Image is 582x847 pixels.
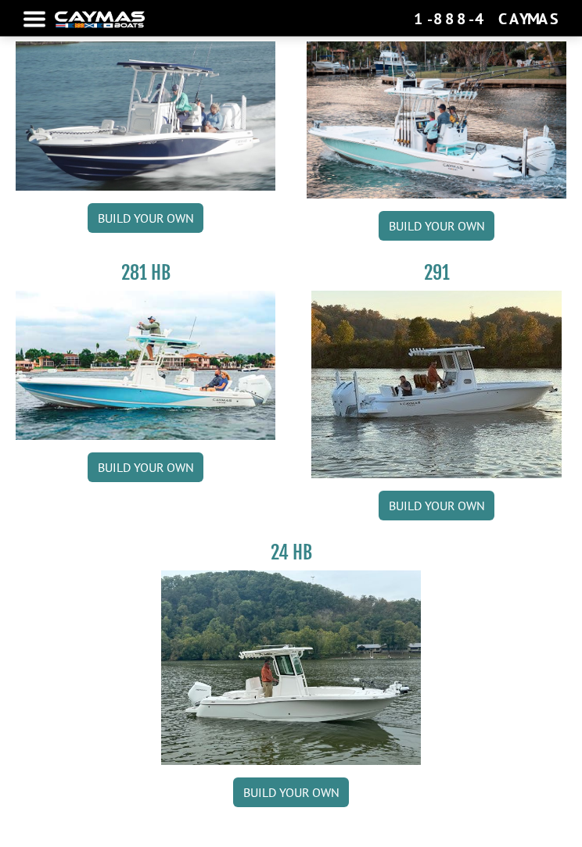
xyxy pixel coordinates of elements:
a: Build your own [88,453,203,483]
a: Build your own [233,778,349,808]
h3: 24 HB [161,541,421,565]
img: 28_hb_thumbnail_for_caymas_connect.jpg [307,42,566,199]
h3: 291 [307,262,566,285]
div: 1-888-4CAYMAS [414,9,559,29]
a: Build your own [88,204,203,234]
a: Build your own [379,491,494,521]
img: 291_Thumbnail.jpg [311,291,562,479]
a: Build your own [379,212,494,241]
img: 28-hb-twin.jpg [16,291,275,441]
h3: 281 HB [16,262,275,285]
img: 26_new_photo_resized.jpg [16,42,275,191]
img: white-logo-c9c8dbefe5ff5ceceb0f0178aa75bf4bb51f6bca0971e226c86eb53dfe498488.png [55,12,145,28]
img: 24_HB_thumbnail.jpg [161,571,421,766]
